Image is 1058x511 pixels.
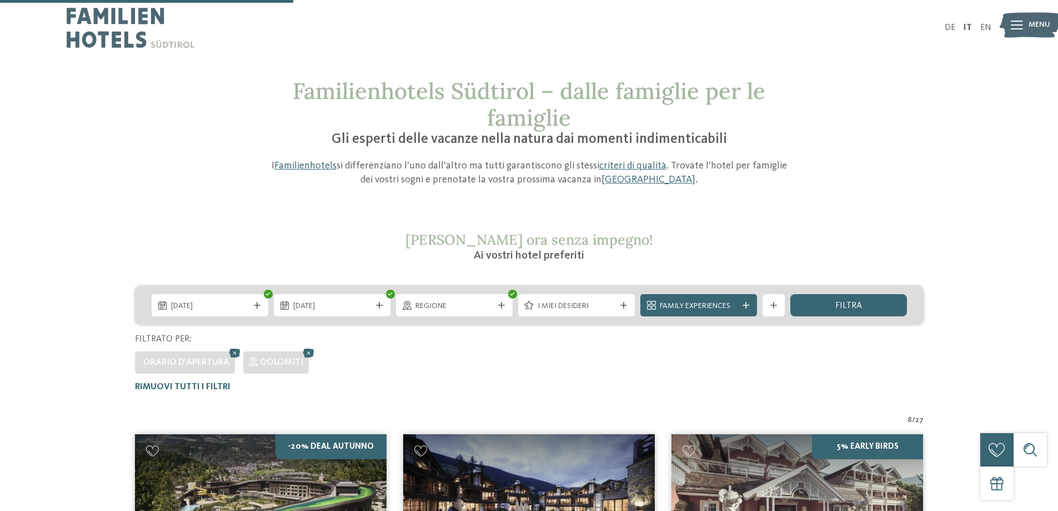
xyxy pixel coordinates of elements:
[599,161,666,171] a: criteri di qualità
[915,415,924,426] span: 27
[260,358,303,367] span: Dolomiti
[415,301,493,312] span: Regione
[964,23,972,32] a: IT
[171,301,249,312] span: [DATE]
[980,23,991,32] a: EN
[945,23,955,32] a: DE
[835,301,862,310] span: filtra
[332,132,727,146] span: Gli esperti delle vacanze nella natura dai momenti indimenticabili
[143,358,229,367] span: Orario d'apertura
[601,175,695,185] a: [GEOGRAPHIC_DATA]
[1029,19,1050,31] span: Menu
[135,383,230,391] span: Rimuovi tutti i filtri
[293,77,765,132] span: Familienhotels Südtirol – dalle famiglie per le famiglie
[265,159,793,187] p: I si differenziano l’uno dall’altro ma tutti garantiscono gli stessi . Trovate l’hotel per famigl...
[538,301,615,312] span: I miei desideri
[405,231,653,249] span: [PERSON_NAME] ora senza impegno!
[907,415,912,426] span: 8
[474,250,584,261] span: Ai vostri hotel preferiti
[912,415,915,426] span: /
[293,301,371,312] span: [DATE]
[135,335,192,344] span: Filtrato per:
[274,161,337,171] a: Familienhotels
[660,301,738,312] span: Family Experiences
